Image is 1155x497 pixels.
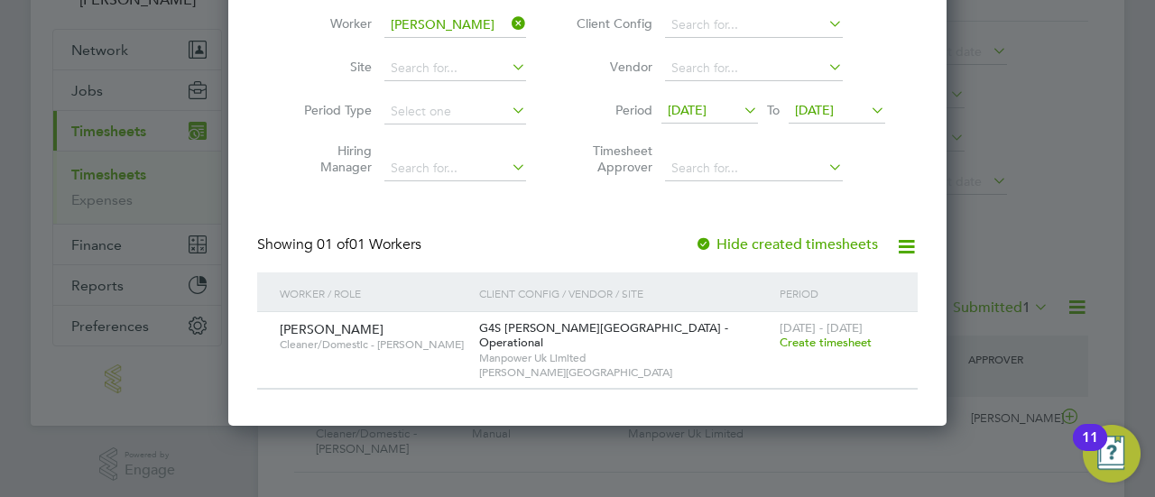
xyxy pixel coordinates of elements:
label: Hide created timesheets [695,235,878,253]
span: Cleaner/Domestic - [PERSON_NAME] [280,337,466,352]
span: Manpower Uk Limited [479,351,770,365]
span: 01 Workers [317,235,421,253]
div: Period [775,272,900,314]
label: Timesheet Approver [571,143,652,175]
label: Period Type [291,102,372,118]
input: Search for... [384,13,526,38]
label: Client Config [571,15,652,32]
input: Search for... [665,156,843,181]
span: [PERSON_NAME] [280,321,383,337]
input: Search for... [665,13,843,38]
input: Search for... [665,56,843,81]
span: G4S [PERSON_NAME][GEOGRAPHIC_DATA] - Operational [479,320,728,351]
input: Search for... [384,56,526,81]
span: [DATE] - [DATE] [780,320,863,336]
span: 01 of [317,235,349,253]
div: Worker / Role [275,272,475,314]
label: Period [571,102,652,118]
label: Hiring Manager [291,143,372,175]
input: Select one [384,99,526,124]
span: [DATE] [795,102,834,118]
label: Site [291,59,372,75]
input: Search for... [384,156,526,181]
span: Create timesheet [780,335,872,350]
div: Client Config / Vendor / Site [475,272,774,314]
span: [DATE] [668,102,707,118]
label: Worker [291,15,372,32]
span: [PERSON_NAME][GEOGRAPHIC_DATA] [479,365,770,380]
div: 11 [1082,437,1098,461]
label: Vendor [571,59,652,75]
span: To [762,98,785,122]
div: Showing [257,235,425,254]
button: Open Resource Center, 11 new notifications [1083,425,1141,483]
